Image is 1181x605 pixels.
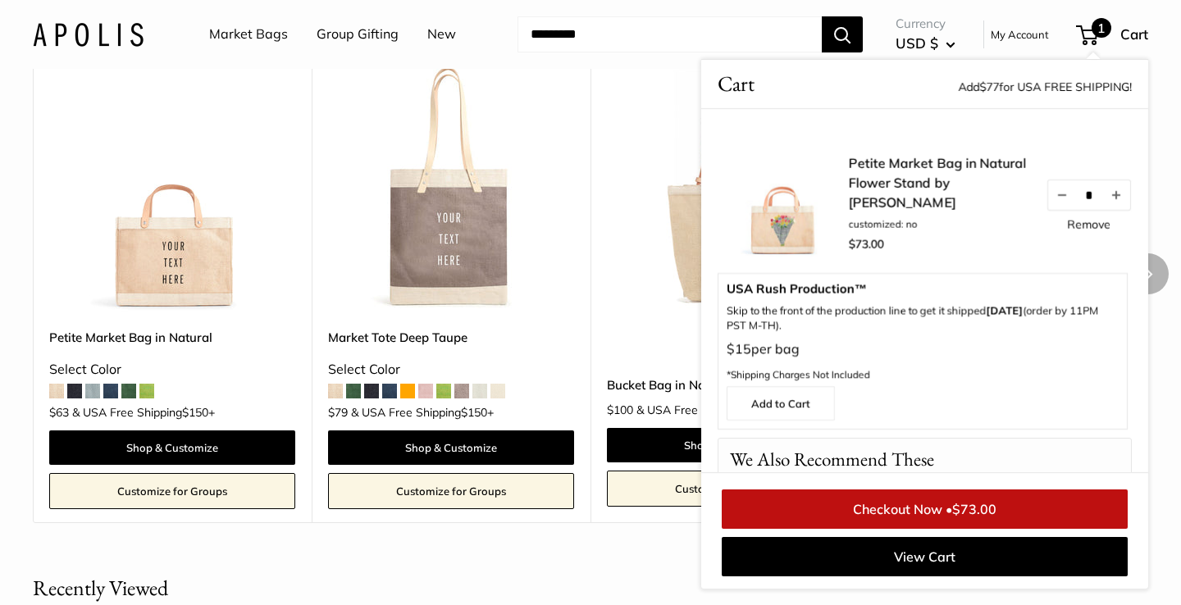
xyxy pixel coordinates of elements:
[328,473,574,509] a: Customize for Groups
[952,501,996,517] span: $73.00
[72,407,215,418] span: & USA Free Shipping +
[607,66,853,312] a: Bucket Bag in Natural with StrapBucket Bag in Natural with Strap
[461,405,487,420] span: $150
[1092,18,1111,38] span: 1
[317,22,399,47] a: Group Gifting
[849,237,884,252] span: $73.00
[328,66,574,312] img: Market Tote Deep Taupe
[607,375,853,394] a: Bucket Bag in Natural with Strap
[722,537,1128,576] a: View Cart
[328,328,574,347] a: Market Tote Deep Taupe
[328,357,574,382] div: Select Color
[49,328,295,347] a: Petite Market Bag in Natural
[518,16,822,52] input: Search...
[1102,180,1130,210] button: Increase quantity by 1
[958,80,1132,94] span: Add for USA FREE SHIPPING!
[49,66,295,312] a: Petite Market Bag in NaturalPetite Market Bag in Natural
[328,430,574,465] a: Shop & Customize
[1128,253,1169,294] button: Next
[822,16,863,52] button: Search
[636,404,779,416] span: & USA Free Shipping +
[49,430,295,465] a: Shop & Customize
[607,428,853,462] a: Shop & Customize
[727,385,835,420] a: Add to Cart
[33,22,144,46] img: Apolis
[607,66,853,312] img: Bucket Bag in Natural with Strap
[986,303,1023,316] b: [DATE]
[1076,188,1102,202] input: Quantity
[607,471,853,507] a: Customize for Groups
[49,405,69,420] span: $63
[991,25,1049,44] a: My Account
[896,34,938,52] span: USD $
[328,66,574,312] a: Market Tote Deep TaupeMarket Tote Deep Taupe
[49,66,295,312] img: Petite Market Bag in Natural
[727,303,1119,333] p: Skip to the front of the production line to get it shipped (order by 11PM PST M-TH).
[1120,25,1148,43] span: Cart
[727,368,870,380] span: *Shipping Charges Not Included
[49,473,295,509] a: Customize for Groups
[351,407,494,418] span: & USA Free Shipping +
[718,125,849,257] img: Petite Market Bag in Natural Flower Stand by Amy Logsdon
[13,543,176,592] iframe: Sign Up via Text for Offers
[722,489,1128,529] a: Checkout Now •$73.00
[328,405,348,420] span: $79
[849,153,1029,212] a: Petite Market Bag in Natural Flower Stand by [PERSON_NAME]
[182,405,208,420] span: $150
[49,357,295,382] div: Select Color
[727,337,1119,386] p: per bag
[896,12,955,35] span: Currency
[849,217,1029,232] li: customized: no
[718,438,946,480] p: We Also Recommend These
[727,340,751,357] span: $15
[896,30,955,57] button: USD $
[1048,180,1076,210] button: Decrease quantity by 1
[209,22,288,47] a: Market Bags
[727,282,1119,295] span: USA Rush Production™
[607,403,633,417] span: $100
[1067,219,1110,230] a: Remove
[1078,21,1148,48] a: 1 Cart
[718,68,755,100] span: Cart
[427,22,456,47] a: New
[979,80,999,94] span: $77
